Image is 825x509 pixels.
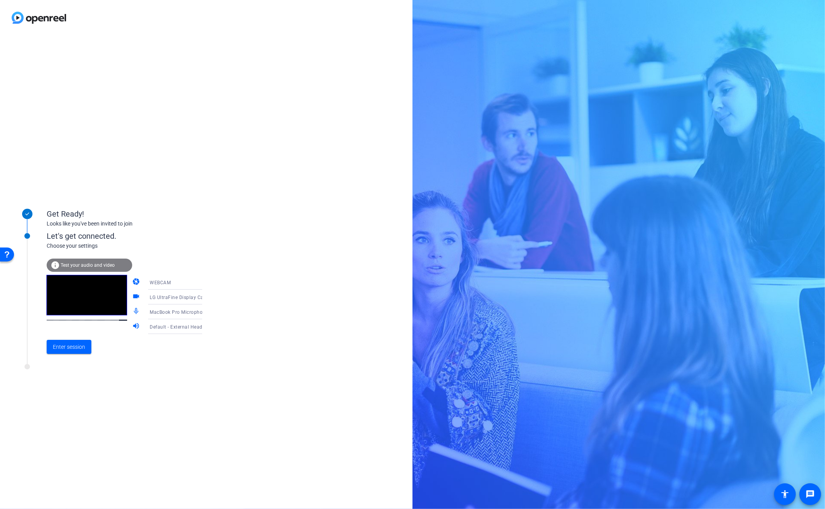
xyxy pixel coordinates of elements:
[47,230,218,242] div: Let's get connected.
[150,324,240,330] span: Default - External Headphones (Built-in)
[47,340,91,354] button: Enter session
[150,294,245,300] span: LG UltraFine Display Camera (043e:9a68)
[150,280,171,285] span: WEBCAM
[132,322,142,331] mat-icon: volume_up
[61,262,115,268] span: Test your audio and video
[53,343,85,351] span: Enter session
[132,307,142,317] mat-icon: mic_none
[47,242,218,250] div: Choose your settings
[47,220,202,228] div: Looks like you've been invited to join
[806,490,815,499] mat-icon: message
[51,261,60,270] mat-icon: info
[780,490,790,499] mat-icon: accessibility
[132,292,142,302] mat-icon: videocam
[47,208,202,220] div: Get Ready!
[132,278,142,287] mat-icon: camera
[150,309,229,315] span: MacBook Pro Microphone (Built-in)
